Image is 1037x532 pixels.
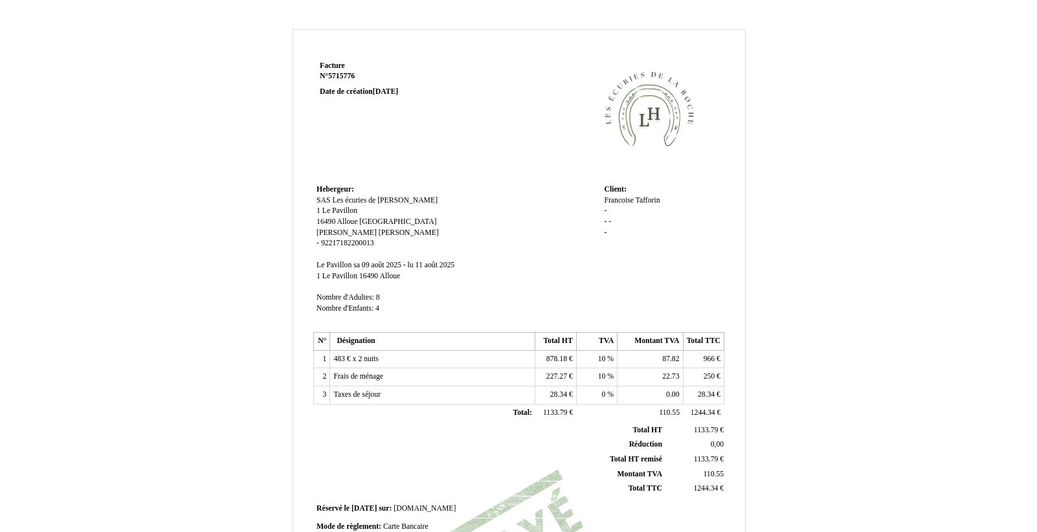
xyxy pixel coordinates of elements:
[351,504,377,513] span: [DATE]
[633,426,662,434] span: Total HT
[711,440,724,449] span: 0,00
[375,304,379,313] span: 4
[317,217,335,226] span: 16490
[317,206,357,215] span: 1 Le Pavillon
[665,482,726,496] td: €
[328,72,355,80] span: 5715776
[618,333,683,351] th: Montant TVA
[317,304,374,313] span: Nombre d'Enfants:
[602,390,606,399] span: 0
[604,217,607,226] span: -
[383,522,429,531] span: Carte Bancaire
[683,333,724,351] th: Total TTC
[694,455,719,463] span: 1133.79
[576,350,617,368] td: %
[317,261,351,269] span: Le Pavillon
[333,390,381,399] span: Taxes de séjour
[659,408,680,417] span: 110.55
[317,196,438,205] span: SAS Les écuries de [PERSON_NAME]
[683,404,724,422] td: €
[513,408,531,417] span: Total:
[693,484,718,493] span: 1244.34
[535,350,576,368] td: €
[317,272,357,280] span: 1 Le Pavillon
[546,372,567,381] span: 227.27
[317,185,354,194] span: Hebergeur:
[337,217,358,226] span: Alloue
[359,217,436,226] span: [GEOGRAPHIC_DATA]
[314,368,330,386] td: 2
[330,333,535,351] th: Désignation
[320,87,398,96] strong: Date de création
[618,470,662,478] span: Montant TVA
[314,350,330,368] td: 1
[317,522,381,531] span: Mode de règlement:
[550,390,567,399] span: 28.34
[535,386,576,405] td: €
[577,61,721,158] img: logo
[317,239,319,247] span: -
[683,386,724,405] td: €
[683,368,724,386] td: €
[698,390,715,399] span: 28.34
[353,261,454,269] span: sa 09 août 2025 - lu 11 août 2025
[333,372,383,381] span: Frais de ménage
[576,333,617,351] th: TVA
[317,293,374,302] span: Nombre d'Adultes:
[576,368,617,386] td: %
[604,206,607,215] span: -
[317,504,350,513] span: Réservé le
[608,217,611,226] span: -
[665,423,726,438] td: €
[666,390,679,399] span: 0.00
[610,455,662,463] span: Total HT remisé
[314,386,330,405] td: 3
[629,440,662,449] span: Réduction
[535,404,576,422] td: €
[665,452,726,467] td: €
[394,504,456,513] span: [DOMAIN_NAME]
[703,470,724,478] span: 110.55
[314,333,330,351] th: N°
[373,87,398,96] span: [DATE]
[636,196,660,205] span: Tafforin
[576,386,617,405] td: %
[379,228,439,237] span: [PERSON_NAME]
[376,293,380,302] span: 8
[604,185,626,194] span: Client:
[683,350,724,368] td: €
[598,372,606,381] span: 10
[320,71,474,82] strong: N°
[321,239,374,247] span: 92217182200013
[543,408,568,417] span: 1133.79
[704,372,715,381] span: 250
[379,504,392,513] span: sur:
[691,408,715,417] span: 1244.34
[662,355,679,363] span: 87.82
[317,228,377,237] span: [PERSON_NAME]
[604,228,607,237] span: -
[694,426,719,434] span: 1133.79
[704,355,715,363] span: 966
[379,272,400,280] span: Alloue
[359,272,378,280] span: 16490
[629,484,662,493] span: Total TTC
[320,61,345,70] span: Facture
[598,355,606,363] span: 10
[546,355,567,363] span: 878.18
[662,372,679,381] span: 22.73
[333,355,378,363] span: 483 € x 2 nuits
[535,333,576,351] th: Total HT
[535,368,576,386] td: €
[604,196,633,205] span: Francoise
